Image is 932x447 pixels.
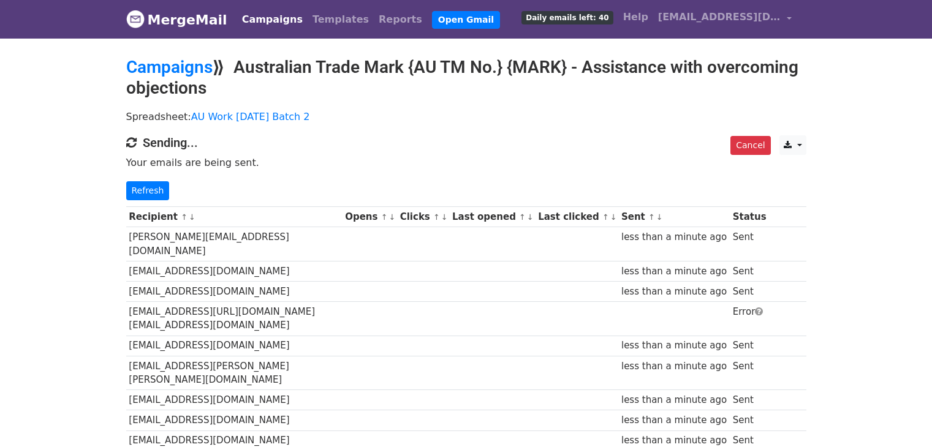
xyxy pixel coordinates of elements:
th: Last clicked [535,207,618,227]
div: less than a minute ago [621,413,727,427]
a: ↑ [181,212,188,222]
th: Opens [342,207,397,227]
div: less than a minute ago [621,359,727,374]
span: [EMAIL_ADDRESS][DOMAIN_NAME] [658,10,781,24]
a: Open Gmail [432,11,500,29]
a: Cancel [730,136,770,155]
a: Refresh [126,181,170,200]
div: less than a minute ago [621,230,727,244]
a: ↑ [433,212,440,222]
a: ↓ [610,212,617,222]
div: less than a minute ago [621,339,727,353]
a: ↑ [648,212,655,222]
td: [EMAIL_ADDRESS][DOMAIN_NAME] [126,261,343,281]
th: Sent [618,207,730,227]
div: less than a minute ago [621,285,727,299]
td: Sent [730,390,769,410]
td: Sent [730,281,769,301]
th: Recipient [126,207,343,227]
a: Templates [308,7,374,32]
td: [EMAIL_ADDRESS][DOMAIN_NAME] [126,281,343,301]
a: MergeMail [126,7,227,32]
div: less than a minute ago [621,393,727,407]
th: Clicks [397,207,449,227]
img: MergeMail logo [126,10,145,28]
a: ↑ [519,212,526,222]
a: Campaigns [237,7,308,32]
div: less than a minute ago [621,265,727,279]
td: [EMAIL_ADDRESS][DOMAIN_NAME] [126,410,343,430]
td: Sent [730,227,769,261]
td: Sent [730,336,769,356]
td: Sent [730,261,769,281]
a: ↓ [656,212,663,222]
a: Campaigns [126,57,213,77]
td: [EMAIL_ADDRESS][DOMAIN_NAME] [126,336,343,356]
a: ↓ [388,212,395,222]
td: Sent [730,410,769,430]
a: Daily emails left: 40 [517,5,618,29]
a: ↓ [441,212,448,222]
th: Status [730,207,769,227]
h2: ⟫ Australian Trade Mark {AU TM No.} {MARK} - Assistance with overcoming objections [126,57,806,98]
td: [EMAIL_ADDRESS][PERSON_NAME][PERSON_NAME][DOMAIN_NAME] [126,356,343,390]
td: Sent [730,356,769,390]
td: [PERSON_NAME][EMAIL_ADDRESS][DOMAIN_NAME] [126,227,343,261]
h4: Sending... [126,135,806,150]
a: [EMAIL_ADDRESS][DOMAIN_NAME] [653,5,797,34]
a: ↑ [602,212,609,222]
p: Spreadsheet: [126,110,806,123]
td: Error [730,302,769,336]
th: Last opened [449,207,535,227]
span: Daily emails left: 40 [521,11,613,24]
p: Your emails are being sent. [126,156,806,169]
a: AU Work [DATE] Batch 2 [191,111,310,122]
a: Reports [374,7,427,32]
td: [EMAIL_ADDRESS][DOMAIN_NAME] [126,390,343,410]
a: ↑ [381,212,388,222]
a: Help [618,5,653,29]
a: ↓ [527,212,534,222]
a: ↓ [189,212,195,222]
td: [EMAIL_ADDRESS][URL][DOMAIN_NAME][EMAIL_ADDRESS][DOMAIN_NAME] [126,302,343,336]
